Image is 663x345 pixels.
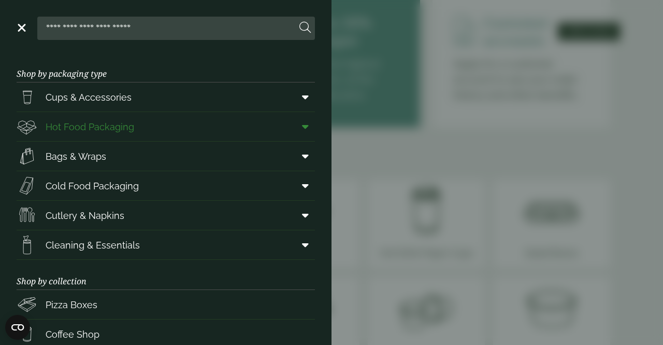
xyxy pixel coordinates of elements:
[17,87,37,107] img: PintNhalf_cup.svg
[17,234,37,255] img: open-wipe.svg
[17,260,315,290] h3: Shop by collection
[17,201,315,230] a: Cutlery & Napkins
[17,142,315,171] a: Bags & Wraps
[17,175,37,196] img: Sandwich_box.svg
[17,82,315,112] a: Cups & Accessories
[46,209,124,223] span: Cutlery & Napkins
[17,171,315,200] a: Cold Food Packaging
[46,149,106,163] span: Bags & Wraps
[17,52,315,82] h3: Shop by packaging type
[46,179,139,193] span: Cold Food Packaging
[17,116,37,137] img: Deli_box.svg
[17,294,37,315] img: Pizza_boxes.svg
[17,146,37,167] img: Paper_carriers.svg
[5,315,30,340] button: Open CMP widget
[46,298,97,312] span: Pizza Boxes
[17,205,37,226] img: Cutlery.svg
[17,230,315,259] a: Cleaning & Essentials
[17,290,315,319] a: Pizza Boxes
[46,120,134,134] span: Hot Food Packaging
[46,238,140,252] span: Cleaning & Essentials
[17,112,315,141] a: Hot Food Packaging
[46,327,99,341] span: Coffee Shop
[46,90,132,104] span: Cups & Accessories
